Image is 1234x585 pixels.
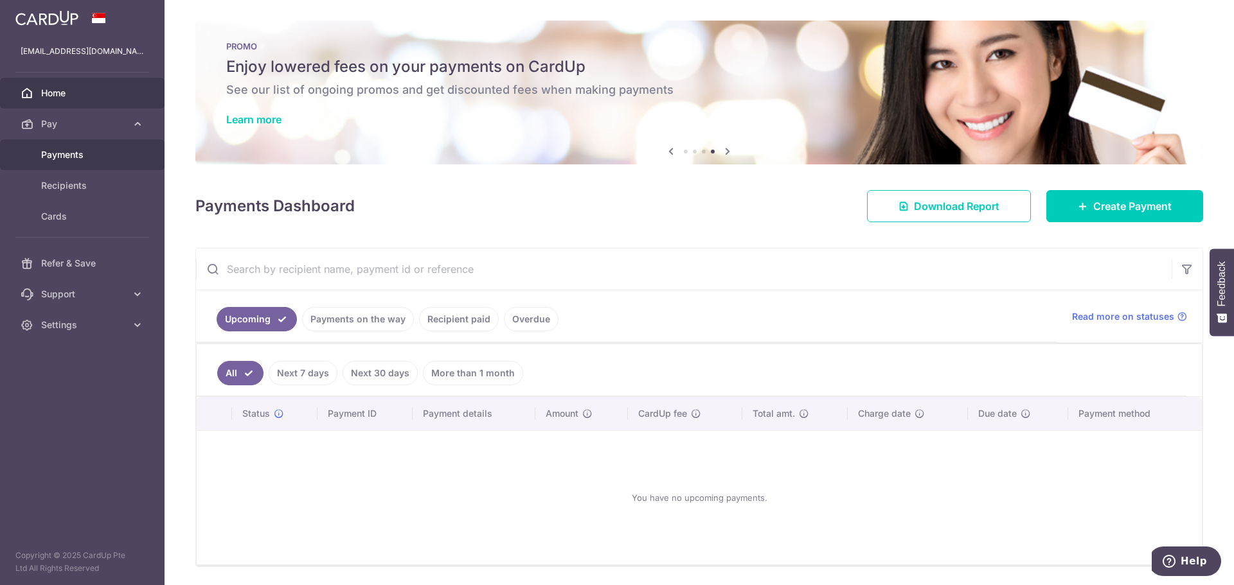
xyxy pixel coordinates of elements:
a: Recipient paid [419,307,499,331]
a: Next 30 days [343,361,418,385]
span: Refer & Save [41,257,126,270]
span: Feedback [1216,261,1228,306]
h5: Enjoy lowered fees on your payments on CardUp [226,57,1172,77]
th: Payment ID [317,397,413,430]
span: Amount [546,407,578,420]
a: Create Payment [1046,190,1203,222]
span: Recipients [41,179,126,192]
a: Learn more [226,113,282,126]
a: Download Report [867,190,1031,222]
a: Payments on the way [302,307,414,331]
p: PROMO [226,41,1172,51]
span: Support [41,288,126,301]
span: Due date [978,407,1017,420]
span: Download Report [914,198,999,214]
span: Cards [41,210,126,223]
span: Total amt. [753,407,795,420]
th: Payment details [413,397,536,430]
th: Payment method [1068,397,1202,430]
span: Payments [41,148,126,161]
span: CardUp fee [638,407,687,420]
h4: Payments Dashboard [195,195,355,218]
a: Upcoming [217,307,297,331]
input: Search by recipient name, payment id or reference [196,249,1172,290]
a: Read more on statuses [1072,310,1187,323]
p: [EMAIL_ADDRESS][DOMAIN_NAME] [21,45,144,58]
span: Read more on statuses [1072,310,1174,323]
a: Overdue [504,307,559,331]
div: You have no upcoming payments. [212,441,1186,554]
a: All [217,361,264,385]
span: Create Payment [1093,198,1172,214]
span: Charge date [858,407,911,420]
iframe: Opens a widget where you can find more information [1152,546,1221,579]
a: Next 7 days [269,361,337,385]
img: CardUp [15,10,78,26]
span: Settings [41,319,126,331]
img: Latest Promos banner [195,21,1203,164]
span: Home [41,87,126,100]
span: Status [242,407,270,420]
button: Feedback - Show survey [1210,249,1234,336]
a: More than 1 month [423,361,523,385]
h6: See our list of ongoing promos and get discounted fees when making payments [226,82,1172,98]
span: Pay [41,118,126,130]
